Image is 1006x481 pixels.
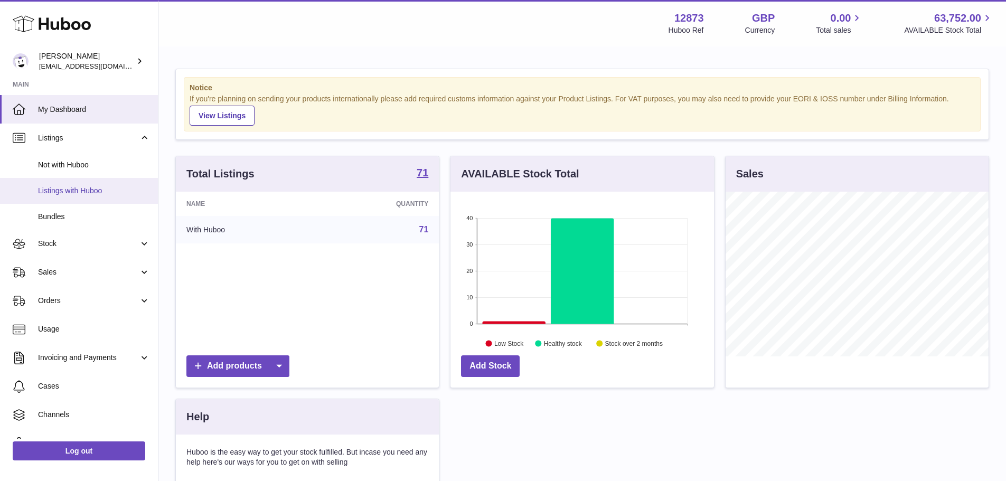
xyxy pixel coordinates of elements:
[13,53,29,69] img: internalAdmin-12873@internal.huboo.com
[736,167,764,181] h3: Sales
[190,83,975,93] strong: Notice
[417,167,428,180] a: 71
[38,324,150,334] span: Usage
[38,267,139,277] span: Sales
[315,192,439,216] th: Quantity
[13,441,145,460] a: Log out
[38,105,150,115] span: My Dashboard
[176,192,315,216] th: Name
[831,11,851,25] span: 0.00
[904,11,993,35] a: 63,752.00 AVAILABLE Stock Total
[190,94,975,126] div: If you're planning on sending your products internationally please add required customs informati...
[674,11,704,25] strong: 12873
[186,167,255,181] h3: Total Listings
[467,268,473,274] text: 20
[38,410,150,420] span: Channels
[38,212,150,222] span: Bundles
[934,11,981,25] span: 63,752.00
[669,25,704,35] div: Huboo Ref
[470,320,473,327] text: 0
[39,51,134,71] div: [PERSON_NAME]
[190,106,255,126] a: View Listings
[38,160,150,170] span: Not with Huboo
[186,447,428,467] p: Huboo is the easy way to get your stock fulfilled. But incase you need any help here's our ways f...
[186,410,209,424] h3: Help
[605,339,663,347] text: Stock over 2 months
[494,339,524,347] text: Low Stock
[38,133,139,143] span: Listings
[461,355,520,377] a: Add Stock
[467,294,473,300] text: 10
[904,25,993,35] span: AVAILABLE Stock Total
[816,11,863,35] a: 0.00 Total sales
[752,11,775,25] strong: GBP
[38,353,139,363] span: Invoicing and Payments
[461,167,579,181] h3: AVAILABLE Stock Total
[38,186,150,196] span: Listings with Huboo
[38,438,150,448] span: Settings
[38,381,150,391] span: Cases
[816,25,863,35] span: Total sales
[38,239,139,249] span: Stock
[39,62,155,70] span: [EMAIL_ADDRESS][DOMAIN_NAME]
[176,216,315,243] td: With Huboo
[467,215,473,221] text: 40
[419,225,429,234] a: 71
[745,25,775,35] div: Currency
[467,241,473,248] text: 30
[186,355,289,377] a: Add products
[38,296,139,306] span: Orders
[417,167,428,178] strong: 71
[544,339,582,347] text: Healthy stock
